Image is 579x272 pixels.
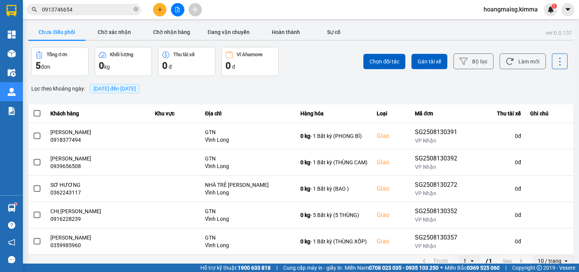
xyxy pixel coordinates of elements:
img: warehouse-icon [8,88,16,96]
div: GTN [205,207,291,215]
button: aim [189,3,202,16]
div: - 5 Bất kỳ (5 THÙNG) [300,211,368,219]
div: 1 [463,257,466,265]
span: 0 kg [300,238,310,244]
th: Hàng hóa [296,104,372,123]
div: Giao [377,184,406,193]
div: 0 đ [472,238,521,245]
img: warehouse-icon [8,50,16,58]
span: 0 kg [300,212,310,218]
div: GTN [205,155,291,162]
div: Ví Ahamove [237,52,263,57]
div: 0 đ [472,159,521,166]
sup: 1 [552,3,557,9]
button: Thu tài xế0 đ [158,47,215,76]
div: 0918377494 [50,136,146,144]
input: Tìm tên, số ĐT hoặc mã đơn [42,5,132,14]
span: caret-down [564,6,571,13]
button: Chọn đối tác [363,54,405,69]
span: 0 [162,60,168,71]
div: GTN [205,128,291,136]
strong: 0708 023 035 - 0935 103 250 [369,265,439,271]
span: 1 [553,3,555,9]
div: Vĩnh Long [205,215,291,223]
div: [PERSON_NAME] [50,128,146,136]
th: Ghi chú [526,104,574,123]
div: SƠ HƯƠNG [50,181,146,189]
span: 0 kg [300,159,310,165]
div: [PERSON_NAME] [50,234,146,241]
span: aim [192,7,198,12]
th: Loại [372,104,410,123]
img: warehouse-icon [8,69,16,77]
div: SG2508130391 [415,128,463,137]
input: Selected 10 / trang. [562,257,563,265]
div: kg [99,60,148,72]
span: 14/08/2025 đến 14/08/2025 [94,86,136,92]
img: icon-new-feature [547,6,554,13]
span: search [32,7,37,12]
div: VP Nhận [415,216,463,223]
span: Chọn đối tác [369,58,399,65]
div: đ [226,60,274,72]
svg: open [563,258,569,264]
button: Chờ xác nhận [85,24,143,40]
div: Vĩnh Long [205,189,291,196]
span: Hỗ trợ kỹ thuật: [200,264,271,272]
div: Giao [377,237,406,246]
div: SG2508130272 [415,180,463,189]
div: SG2508130352 [415,207,463,216]
div: Giao [377,131,406,141]
div: - 1 Bất kỳ (BAO ) [300,185,368,193]
div: 0 đ [472,185,521,193]
div: - 1 Bất kỳ (THÙNG CAM) [300,159,368,166]
div: 0 đ [472,211,521,219]
span: ⚪️ [440,266,443,269]
th: Khách hàng [46,104,151,123]
span: 5 [35,60,41,71]
div: GTN [205,234,291,241]
div: Khối lượng [110,52,133,57]
button: Bộ lọc [453,53,494,69]
div: NHÀ TRẺ [PERSON_NAME] [205,181,291,189]
span: 0 kg [300,133,310,139]
strong: 0369 525 060 [467,265,500,271]
svg: open [469,258,475,264]
div: Vĩnh Long [205,162,291,170]
div: - 1 Bất kỳ (PHONG BÌ) [300,132,368,140]
button: previous page. current page 1 / 1 [415,255,453,267]
strong: 1900 633 818 [238,265,271,271]
button: plus [153,3,166,16]
button: Ví Ahamove0 đ [221,47,279,76]
button: Chờ nhận hàng [143,24,200,40]
span: Lọc theo khoảng ngày : [31,84,85,93]
sup: 1 [15,203,17,205]
img: solution-icon [8,107,16,115]
div: Thu tài xế [472,109,521,118]
span: notification [8,239,15,246]
button: caret-down [561,3,574,16]
button: Đang vận chuyển [200,24,257,40]
span: Miền Nam [345,264,439,272]
button: Chưa điều phối [28,24,85,40]
span: / 1 [486,256,492,266]
div: VP Nhận [415,137,463,144]
span: message [8,256,15,263]
div: Vĩnh Long [205,136,291,144]
span: | [276,264,277,272]
button: next page. current page 1 / 1 [498,255,530,267]
button: Khối lượng0kg [95,47,152,76]
div: 0 đ [472,132,521,140]
span: close-circle [134,7,138,11]
span: question-circle [8,222,15,229]
div: Thu tài xế [173,52,195,57]
div: 10 / trang [538,257,561,265]
span: 0 [99,60,104,71]
button: Làm mới [500,53,546,69]
div: Tổng đơn [47,52,67,57]
div: đ [162,60,211,72]
div: [PERSON_NAME] [50,155,146,162]
div: CHỊ [PERSON_NAME] [50,207,146,215]
button: Gán tài xế [411,54,447,69]
span: 0 [226,60,231,71]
